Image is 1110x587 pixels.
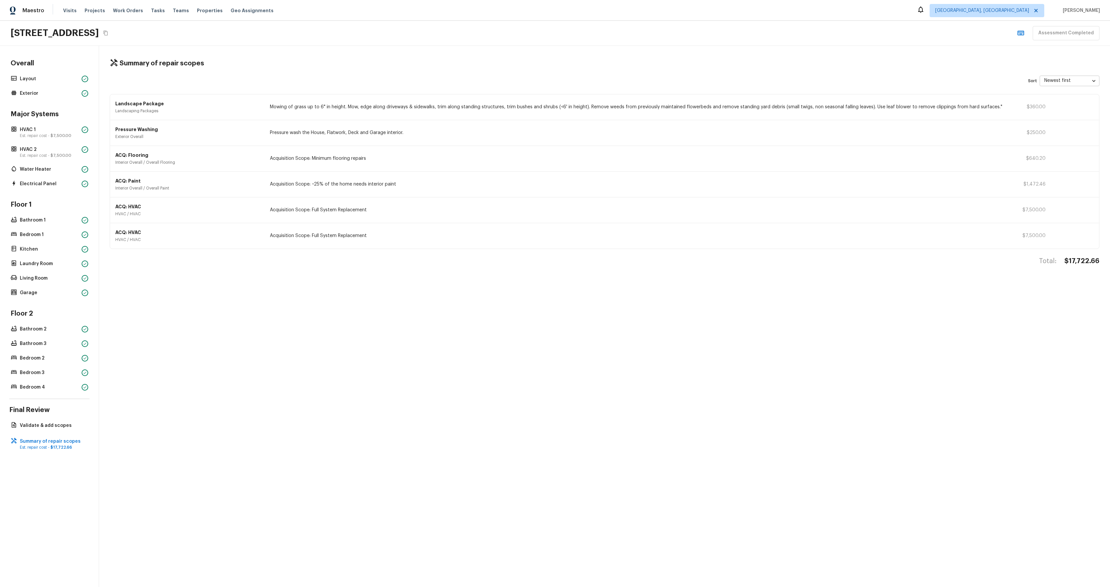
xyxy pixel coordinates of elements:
[1016,104,1046,110] p: $360.00
[1016,129,1046,136] p: $250.00
[20,260,79,267] p: Laundry Room
[20,438,86,445] p: Summary of repair scopes
[20,76,79,82] p: Layout
[20,340,79,347] p: Bathroom 3
[20,445,86,450] p: Est. repair cost -
[115,126,262,133] p: Pressure Washing
[151,8,165,13] span: Tasks
[9,200,90,210] h4: Floor 1
[115,186,262,191] p: Interior Overall / Overall Paint
[115,152,262,158] p: ACQ: Flooring
[115,160,262,165] p: Interior Overall / Overall Flooring
[20,217,79,224] p: Bathroom 1
[20,422,86,429] p: Validate & add scopes
[9,59,90,69] h4: Overall
[173,7,189,14] span: Teams
[20,246,79,253] p: Kitchen
[85,7,105,14] span: Projects
[935,7,1029,14] span: [GEOGRAPHIC_DATA], [GEOGRAPHIC_DATA]
[20,290,79,296] p: Garage
[113,7,143,14] span: Work Orders
[20,166,79,173] p: Water Heater
[20,384,79,391] p: Bedroom 4
[9,406,90,414] h4: Final Review
[20,369,79,376] p: Bedroom 3
[115,100,262,107] p: Landscape Package
[20,153,79,158] p: Est. repair cost -
[270,129,1008,136] p: Pressure wash the House, Flatwork, Deck and Garage interior.
[22,7,44,14] span: Maestro
[1016,207,1046,213] p: $7,500.00
[20,231,79,238] p: Bedroom 1
[270,155,1008,162] p: Acquisition Scope: Minimum flooring repairs
[270,207,1008,213] p: Acquisition Scope: Full System Replacement
[51,445,72,449] span: $17,722.66
[20,326,79,332] p: Bathroom 2
[1028,78,1037,84] p: Sort
[20,275,79,282] p: Living Room
[270,232,1008,239] p: Acquisition Scope: Full System Replacement
[101,29,110,37] button: Copy Address
[1060,7,1100,14] span: [PERSON_NAME]
[20,133,79,138] p: Est. repair cost -
[115,134,262,139] p: Exterior Overall
[20,90,79,97] p: Exterior
[20,146,79,153] p: HVAC 2
[270,181,1008,188] p: Acquisition Scope: ~25% of the home needs interior paint
[1039,257,1056,265] h4: Total:
[51,134,71,138] span: $7,500.00
[51,154,71,157] span: $7,500.00
[120,59,204,68] h4: Summary of repair scopes
[11,27,99,39] h2: [STREET_ADDRESS]
[115,178,262,184] p: ACQ: Paint
[1016,232,1046,239] p: $7,500.00
[115,229,262,236] p: ACQ: HVAC
[1040,72,1099,89] div: Newest first
[1016,181,1046,188] p: $1,472.46
[115,108,262,114] p: Landscaping Packages
[115,237,262,242] p: HVAC / HVAC
[270,104,1008,110] p: Mowing of grass up to 6" in height. Mow, edge along driveways & sidewalks, trim along standing st...
[197,7,223,14] span: Properties
[20,181,79,187] p: Electrical Panel
[231,7,274,14] span: Geo Assignments
[1016,155,1046,162] p: $640.20
[20,355,79,362] p: Bedroom 2
[1064,257,1099,265] h4: $17,722.66
[63,7,77,14] span: Visits
[9,110,90,120] h4: Major Systems
[115,211,262,217] p: HVAC / HVAC
[9,309,90,319] h4: Floor 2
[20,126,79,133] p: HVAC 1
[115,203,262,210] p: ACQ: HVAC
